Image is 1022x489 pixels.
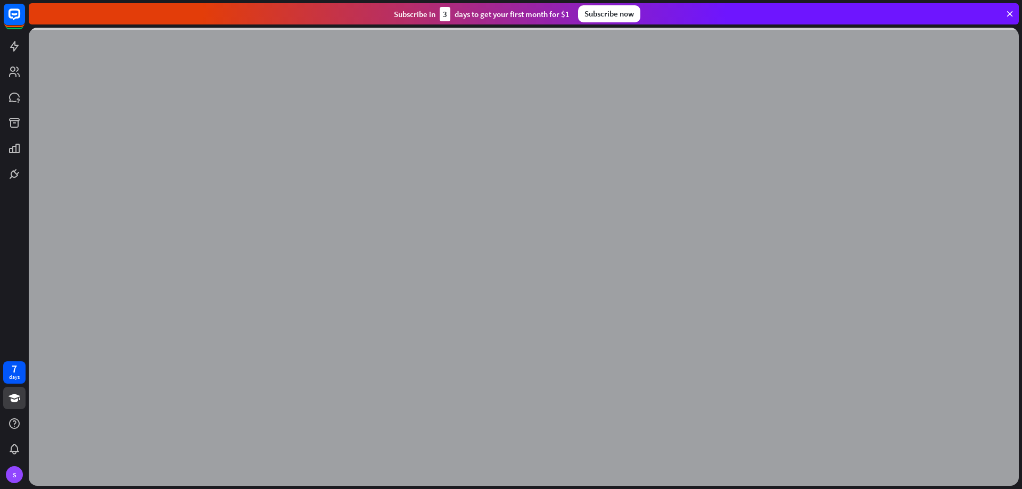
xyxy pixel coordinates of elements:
[3,361,26,384] a: 7 days
[578,5,640,22] div: Subscribe now
[9,374,20,381] div: days
[6,466,23,483] div: S
[440,7,450,21] div: 3
[394,7,570,21] div: Subscribe in days to get your first month for $1
[12,364,17,374] div: 7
